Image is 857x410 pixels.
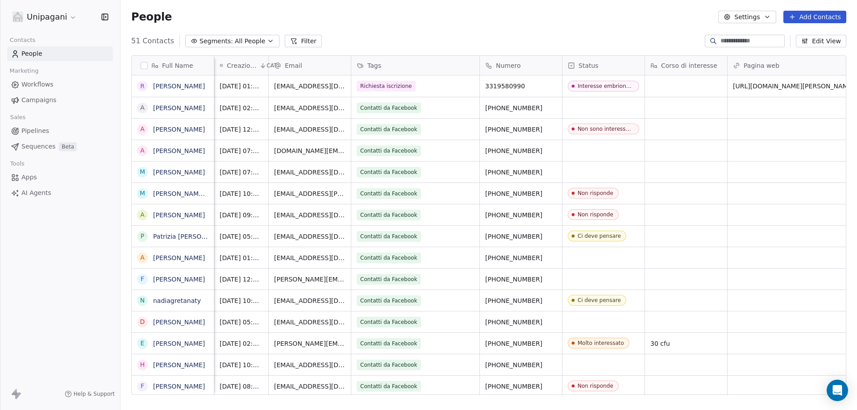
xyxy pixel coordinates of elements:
[578,190,613,196] div: Non risponde
[7,170,113,185] a: Apps
[11,9,79,25] button: Unipagani
[21,126,49,136] span: Pipelines
[220,125,263,134] span: [DATE] 12:26 PM
[153,147,205,154] a: [PERSON_NAME]
[485,339,557,348] span: [PHONE_NUMBER]
[578,83,634,89] div: Interesse embrionale
[357,381,421,392] span: Contatti da Facebook
[578,233,621,239] div: Ci deve pensare
[7,93,113,108] a: Campaigns
[132,75,214,395] div: grid
[496,61,521,70] span: Numero
[7,186,113,200] a: AI Agents
[220,318,263,327] span: [DATE] 05:06 PM
[140,317,145,327] div: D
[131,10,172,24] span: People
[74,390,115,398] span: Help & Support
[578,126,634,132] div: Non sono interessato
[153,104,205,112] a: [PERSON_NAME]
[480,56,562,75] div: Numero
[235,37,265,46] span: All People
[6,111,29,124] span: Sales
[220,146,263,155] span: [DATE] 07:56 AM
[21,49,42,58] span: People
[274,211,345,219] span: [EMAIL_ADDRESS][DOMAIN_NAME]
[153,276,205,283] a: [PERSON_NAME]
[357,145,421,156] span: Contatti da Facebook
[485,360,557,369] span: [PHONE_NUMBER]
[27,11,67,23] span: Unipagani
[357,210,421,220] span: Contatti da Facebook
[220,275,263,284] span: [DATE] 12:36 AM
[131,36,174,46] span: 51 Contacts
[285,61,302,70] span: Email
[796,35,846,47] button: Edit View
[7,139,113,154] a: SequencesBeta
[274,104,345,112] span: [EMAIL_ADDRESS][DOMAIN_NAME]
[7,77,113,92] a: Workflows
[220,382,263,391] span: [DATE] 08:06 PM
[153,383,205,390] a: [PERSON_NAME]
[21,173,37,182] span: Apps
[220,211,263,219] span: [DATE] 09:56 PM
[485,168,557,177] span: [PHONE_NUMBER]
[357,81,416,91] span: Richiesta iscrizione
[285,35,322,47] button: Filter
[274,339,345,348] span: [PERSON_NAME][EMAIL_ADDRESS][DOMAIN_NAME]
[266,62,277,69] span: CAT
[153,126,205,133] a: [PERSON_NAME]
[12,12,23,22] img: logo%20unipagani.png
[153,361,205,369] a: [PERSON_NAME]
[357,274,421,285] span: Contatti da Facebook
[7,46,113,61] a: People
[562,56,645,75] div: Status
[140,82,145,91] div: R
[141,381,144,391] div: F
[485,189,557,198] span: [PHONE_NUMBER]
[578,340,624,346] div: Molto interessato
[153,83,205,90] a: [PERSON_NAME]
[733,83,854,90] a: [URL][DOMAIN_NAME][PERSON_NAME]
[645,56,727,75] div: Corso di interesse
[357,253,421,263] span: Contatti da Facebook
[274,360,345,369] span: [EMAIL_ADDRESS][DOMAIN_NAME]
[153,169,205,176] a: [PERSON_NAME]
[7,124,113,138] a: Pipelines
[220,168,263,177] span: [DATE] 07:56 AM
[220,82,263,91] span: [DATE] 01:18 PM
[367,61,381,70] span: Tags
[6,33,39,47] span: Contacts
[153,211,205,219] a: [PERSON_NAME]
[274,382,345,391] span: [EMAIL_ADDRESS][DOMAIN_NAME]
[153,190,259,197] a: [PERSON_NAME] [PERSON_NAME]
[6,64,42,78] span: Marketing
[718,11,776,23] button: Settings
[274,125,345,134] span: [EMAIL_ADDRESS][DOMAIN_NAME]
[578,383,613,389] div: Non risponde
[269,56,351,75] div: Email
[274,82,345,91] span: [EMAIL_ADDRESS][DOMAIN_NAME]
[220,296,263,305] span: [DATE] 10:06 PM
[351,56,479,75] div: Tags
[220,339,263,348] span: [DATE] 02:36 PM
[200,37,233,46] span: Segments:
[827,380,848,401] div: Open Intercom Messenger
[661,61,717,70] span: Corso di interesse
[6,157,28,170] span: Tools
[578,211,613,218] div: Non risponde
[220,104,263,112] span: [DATE] 02:56 PM
[485,382,557,391] span: [PHONE_NUMBER]
[141,339,145,348] div: E
[220,253,263,262] span: [DATE] 01:36 PM
[485,318,557,327] span: [PHONE_NUMBER]
[153,340,205,347] a: [PERSON_NAME]
[485,253,557,262] span: [PHONE_NUMBER]
[485,211,557,219] span: [PHONE_NUMBER]
[274,275,345,284] span: [PERSON_NAME][EMAIL_ADDRESS][PERSON_NAME][DOMAIN_NAME]
[59,142,77,151] span: Beta
[650,339,722,348] span: 30 cfu
[274,232,345,241] span: [EMAIL_ADDRESS][DOMAIN_NAME]
[357,188,421,199] span: Contatti da Facebook
[162,61,193,70] span: Full Name
[485,275,557,284] span: [PHONE_NUMBER]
